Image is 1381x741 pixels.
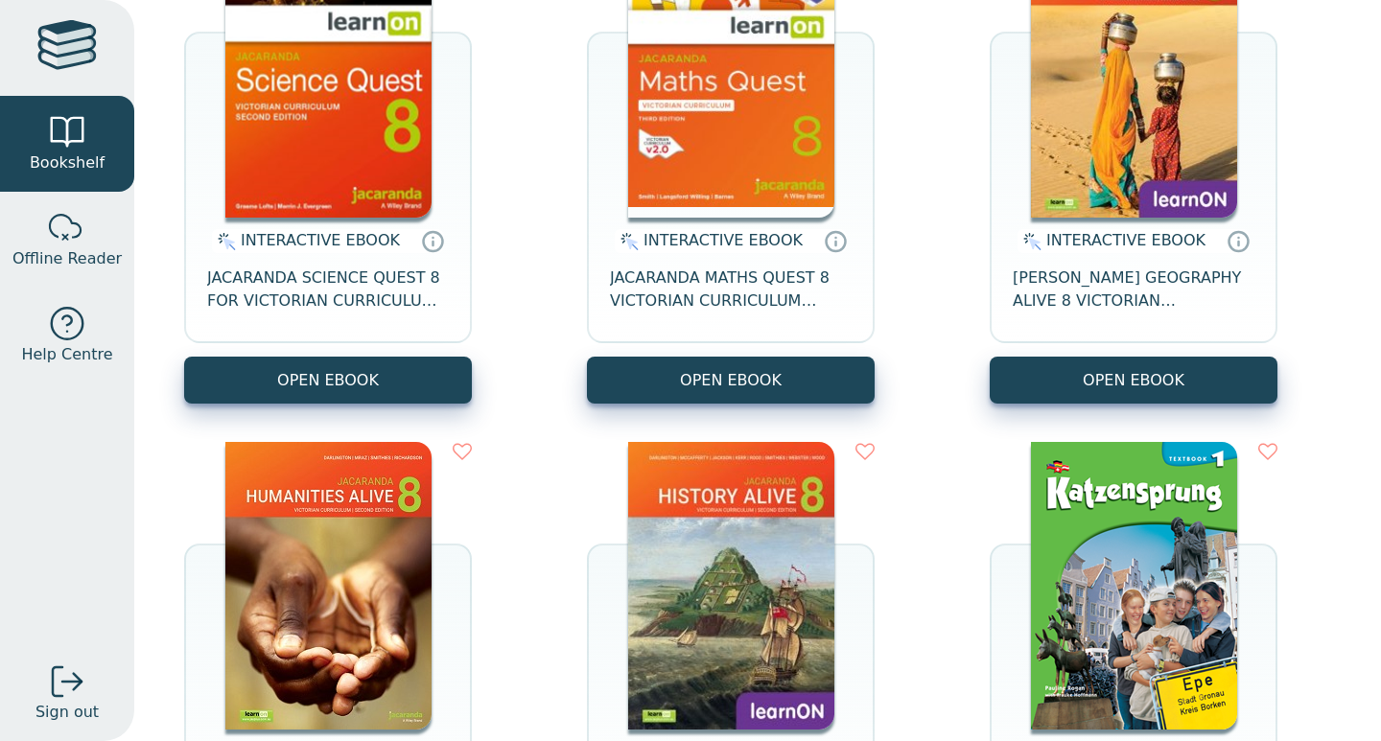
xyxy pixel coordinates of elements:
[1013,266,1254,313] span: [PERSON_NAME] GEOGRAPHY ALIVE 8 VICTORIAN CURRICULUM LEARNON EBOOK 2E
[628,442,834,729] img: a03a72db-7f91-e911-a97e-0272d098c78b.jpg
[12,247,122,270] span: Offline Reader
[35,701,99,724] span: Sign out
[21,343,112,366] span: Help Centre
[30,151,105,174] span: Bookshelf
[615,230,639,253] img: interactive.svg
[184,357,472,404] button: OPEN EBOOK
[207,266,449,313] span: JACARANDA SCIENCE QUEST 8 FOR VICTORIAN CURRICULUM LEARNON 2E EBOOK
[241,231,400,249] span: INTERACTIVE EBOOK
[421,229,444,252] a: Interactive eBooks are accessed online via the publisher’s portal. They contain interactive resou...
[587,357,875,404] button: OPEN EBOOK
[225,442,432,729] img: bee2d5d4-7b91-e911-a97e-0272d098c78b.jpg
[610,266,852,313] span: JACARANDA MATHS QUEST 8 VICTORIAN CURRICULUM LEARNON EBOOK 3E
[1018,230,1042,253] img: interactive.svg
[1046,231,1205,249] span: INTERACTIVE EBOOK
[1031,442,1237,729] img: c7e09e6b-e77c-4761-a484-ea491682e25a.png
[824,229,847,252] a: Interactive eBooks are accessed online via the publisher’s portal. They contain interactive resou...
[990,357,1277,404] button: OPEN EBOOK
[644,231,803,249] span: INTERACTIVE EBOOK
[212,230,236,253] img: interactive.svg
[1227,229,1250,252] a: Interactive eBooks are accessed online via the publisher’s portal. They contain interactive resou...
